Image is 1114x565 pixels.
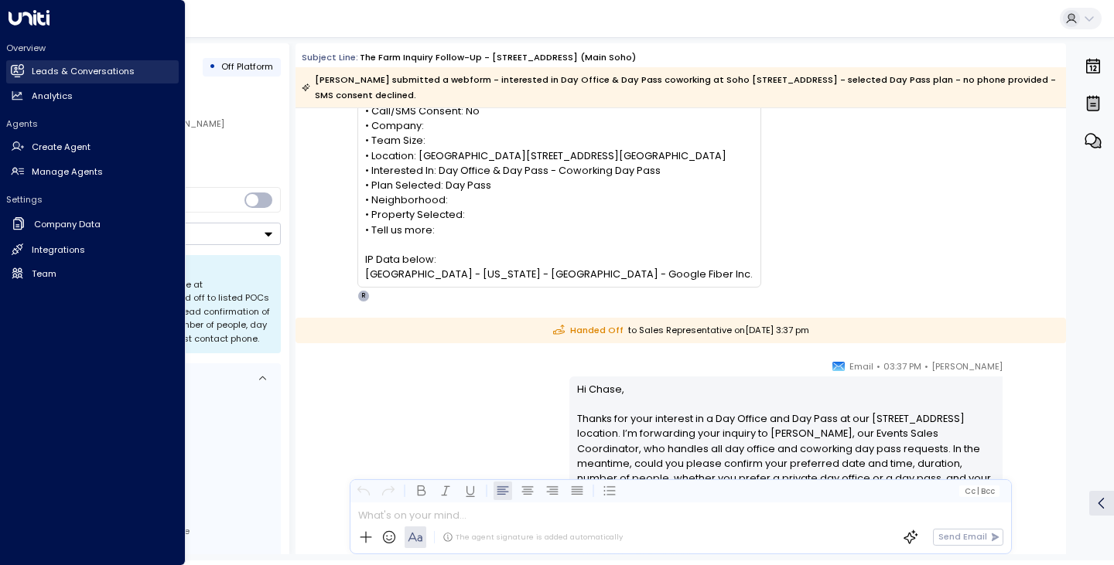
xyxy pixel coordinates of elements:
[924,359,928,374] span: •
[6,117,179,130] h2: Agents
[360,51,636,64] div: The Farm Inquiry Follow-up - [STREET_ADDRESS] (Main Soho)
[296,318,1066,343] div: to Sales Representative on [DATE] 3:37 pm
[6,42,179,54] h2: Overview
[32,267,56,281] h2: Team
[6,212,179,237] a: Company Data
[977,487,979,495] span: |
[32,141,91,154] h2: Create Agent
[379,482,398,500] button: Redo
[32,90,73,103] h2: Analytics
[6,238,179,261] a: Integrations
[6,136,179,159] a: Create Agent
[302,72,1058,103] div: [PERSON_NAME] submitted a webform - interested in Day Office & Day Pass coworking at Soho [STREET...
[6,262,179,285] a: Team
[32,243,85,257] h2: Integrations
[6,84,179,107] a: Analytics
[6,60,179,83] a: Leads & Conversations
[931,359,1003,374] span: [PERSON_NAME]
[1009,359,1034,383] img: 5_headshot.jpg
[209,56,216,78] div: •
[357,290,370,302] div: R
[302,51,358,63] span: Subject Line:
[354,482,373,500] button: Undo
[849,359,873,374] span: Email
[6,160,179,183] a: Manage Agents
[553,324,624,337] span: Handed Off
[32,65,135,78] h2: Leads & Conversations
[877,359,880,374] span: •
[6,193,179,206] h2: Settings
[959,485,1000,497] button: Cc|Bcc
[577,382,996,516] p: Hi Chase, Thanks for your interest in a Day Office and Day Pass at our [STREET_ADDRESS] location....
[34,218,101,231] h2: Company Data
[883,359,921,374] span: 03:37 PM
[32,165,103,179] h2: Manage Agents
[221,60,273,73] span: Off Platform
[965,487,995,495] span: Cc Bcc
[443,532,623,543] div: The agent signature is added automatically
